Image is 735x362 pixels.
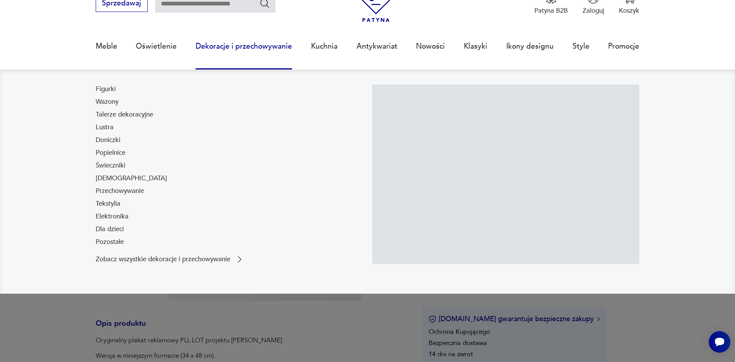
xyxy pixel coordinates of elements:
[96,29,117,64] a: Meble
[136,29,177,64] a: Oświetlenie
[96,161,125,170] a: Świeczniki
[96,255,244,264] a: Zobacz wszystkie dekoracje i przechowywanie
[96,1,148,7] a: Sprzedawaj
[357,29,397,64] a: Antykwariat
[96,110,153,119] a: Talerze dekoracyjne
[311,29,338,64] a: Kuchnia
[196,29,292,64] a: Dekoracje i przechowywanie
[619,6,639,15] p: Koszyk
[608,29,639,64] a: Promocje
[96,256,230,262] p: Zobacz wszystkie dekoracje i przechowywanie
[96,135,120,145] a: Doniczki
[573,29,590,64] a: Style
[506,29,554,64] a: Ikony designu
[96,237,124,247] a: Pozostałe
[96,97,118,107] a: Wazony
[464,29,487,64] a: Klasyki
[96,186,144,196] a: Przechowywanie
[416,29,445,64] a: Nowości
[96,199,120,208] a: Tekstylia
[534,6,568,15] p: Patyna B2B
[709,331,730,353] iframe: Smartsupp widget button
[96,148,125,157] a: Popielnice
[96,85,116,94] a: Figurki
[96,212,128,221] a: Elektronika
[96,123,113,132] a: Lustra
[583,6,604,15] p: Zaloguj
[96,174,167,183] a: [DEMOGRAPHIC_DATA]
[96,225,124,234] a: Dla dzieci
